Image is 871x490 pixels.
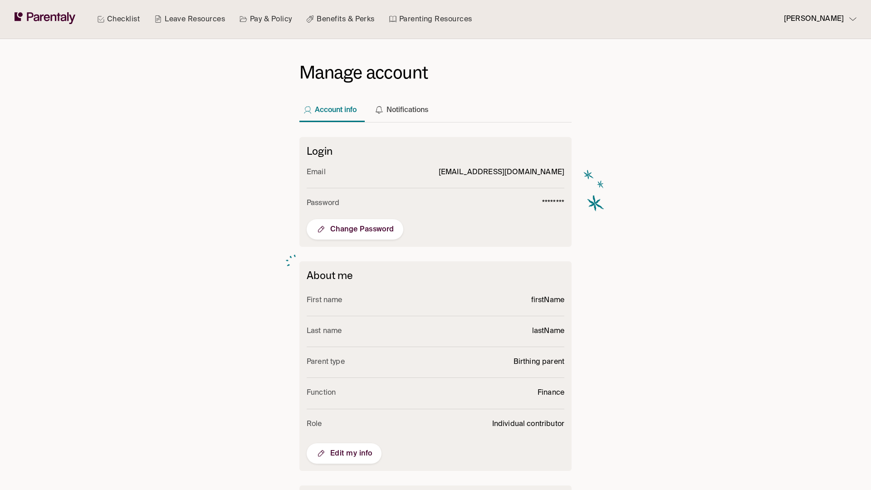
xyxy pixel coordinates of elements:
p: [EMAIL_ADDRESS][DOMAIN_NAME] [439,167,564,179]
p: Password [307,197,339,210]
p: lastName [532,325,564,338]
h2: Login [307,144,564,157]
p: Function [307,387,336,399]
p: firstName [531,294,564,307]
p: Birthing parent [514,356,564,368]
button: Notifications [371,89,435,122]
p: First name [307,294,343,307]
p: Finance [538,387,564,399]
h1: Manage account [299,62,572,84]
p: Email [307,167,326,179]
p: Role [307,418,322,431]
p: Individual contributor [492,418,564,431]
h6: About me [307,269,564,282]
p: Parent type [307,356,345,368]
span: Change Password [316,224,394,235]
button: Account info [299,89,364,122]
p: Last name [307,325,342,338]
button: Change Password [307,219,403,240]
span: Edit my info [316,448,372,459]
button: Edit my info [307,443,382,464]
p: [PERSON_NAME] [784,13,844,25]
